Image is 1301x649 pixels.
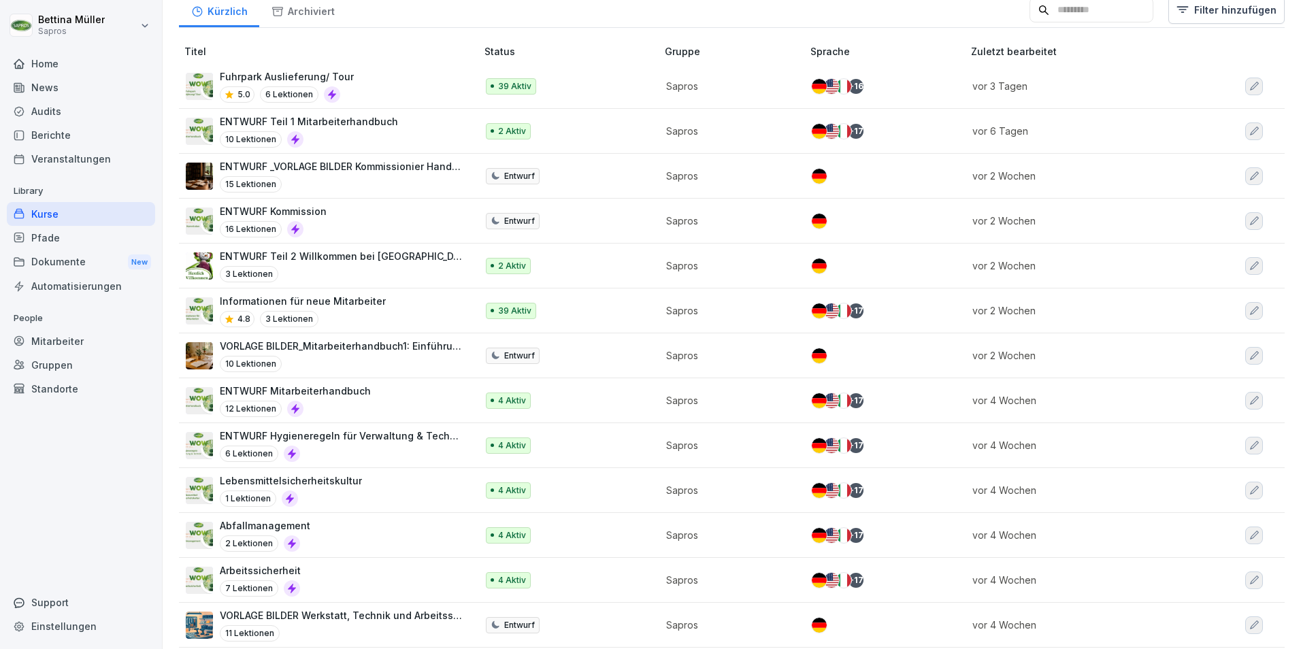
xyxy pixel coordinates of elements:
[849,393,863,408] div: + 17
[498,529,526,542] p: 4 Aktiv
[7,180,155,202] p: Library
[666,259,789,273] p: Sapros
[184,44,479,59] p: Titel
[186,207,213,235] img: ukwvtbg9y92ih978c6f3s03n.png
[7,52,155,76] div: Home
[836,573,851,588] img: it.svg
[666,438,789,452] p: Sapros
[237,88,250,101] p: 5.0
[812,169,827,184] img: de.svg
[824,528,839,543] img: us.svg
[220,204,327,218] p: ENTWURF Kommission
[812,214,827,229] img: de.svg
[824,573,839,588] img: us.svg
[7,307,155,329] p: People
[972,528,1188,542] p: vor 4 Wochen
[972,79,1188,93] p: vor 3 Tagen
[824,79,839,94] img: us.svg
[260,86,318,103] p: 6 Lektionen
[836,79,851,94] img: it.svg
[498,80,531,93] p: 39 Aktiv
[498,439,526,452] p: 4 Aktiv
[812,79,827,94] img: de.svg
[220,249,463,263] p: ENTWURF Teil 2 Willkommen bei [GEOGRAPHIC_DATA]
[498,260,526,272] p: 2 Aktiv
[666,483,789,497] p: Sapros
[7,147,155,171] a: Veranstaltungen
[128,254,151,270] div: New
[971,44,1204,59] p: Zuletzt bearbeitet
[260,311,318,327] p: 3 Lektionen
[220,114,398,129] p: ENTWURF Teil 1 Mitarbeiterhandbuch
[7,274,155,298] a: Automatisierungen
[812,438,827,453] img: de.svg
[836,303,851,318] img: it.svg
[812,124,827,139] img: de.svg
[972,214,1188,228] p: vor 2 Wochen
[220,266,278,282] p: 3 Lektionen
[220,473,362,488] p: Lebensmittelsicherheitskultur
[666,303,789,318] p: Sapros
[7,123,155,147] a: Berichte
[7,353,155,377] a: Gruppen
[836,528,851,543] img: it.svg
[186,567,213,594] img: lznwvr82wpecqkh5vfti2rdl.png
[7,76,155,99] a: News
[824,483,839,498] img: us.svg
[7,250,155,275] div: Dokumente
[220,490,276,507] p: 1 Lektionen
[220,625,280,642] p: 11 Lektionen
[186,522,213,549] img: cq4jyt4aaqekzmgfzoj6qg9r.png
[498,484,526,497] p: 4 Aktiv
[186,612,213,639] img: tq6j4itq65r8xq26rmtvfrjo.png
[220,339,463,353] p: VORLAGE BILDER_Mitarbeiterhandbuch1: Einführung und Richtlinien
[186,118,213,145] img: ykyd29dix32es66jlv6if6gg.png
[824,438,839,453] img: us.svg
[7,202,155,226] a: Kurse
[220,294,386,308] p: Informationen für neue Mitarbeiter
[824,303,839,318] img: us.svg
[186,387,213,414] img: ykyd29dix32es66jlv6if6gg.png
[186,297,213,324] img: vnd1rps7wleblvloh3xch0f4.png
[7,99,155,123] a: Audits
[7,329,155,353] a: Mitarbeiter
[186,73,213,100] img: r111smv5jl08ju40dq16pdyd.png
[186,163,213,190] img: oozo8bjgc9yg7uxk6jswm6d5.png
[666,528,789,542] p: Sapros
[237,313,250,325] p: 4.8
[498,125,526,137] p: 2 Aktiv
[972,393,1188,407] p: vor 4 Wochen
[666,214,789,228] p: Sapros
[220,176,282,193] p: 15 Lektionen
[498,395,526,407] p: 4 Aktiv
[504,350,535,362] p: Entwurf
[972,124,1188,138] p: vor 6 Tagen
[220,535,278,552] p: 2 Lektionen
[972,348,1188,363] p: vor 2 Wochen
[972,303,1188,318] p: vor 2 Wochen
[812,303,827,318] img: de.svg
[7,377,155,401] div: Standorte
[220,356,282,372] p: 10 Lektionen
[220,131,282,148] p: 10 Lektionen
[7,614,155,638] a: Einstellungen
[186,252,213,280] img: t3low96iyorn2ixu3np459p3.png
[504,619,535,631] p: Entwurf
[836,438,851,453] img: it.svg
[666,348,789,363] p: Sapros
[220,69,354,84] p: Fuhrpark Auslieferung/ Tour
[812,483,827,498] img: de.svg
[849,483,863,498] div: + 17
[220,384,371,398] p: ENTWURF Mitarbeiterhandbuch
[849,303,863,318] div: + 17
[972,483,1188,497] p: vor 4 Wochen
[504,170,535,182] p: Entwurf
[824,124,839,139] img: us.svg
[220,446,278,462] p: 6 Lektionen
